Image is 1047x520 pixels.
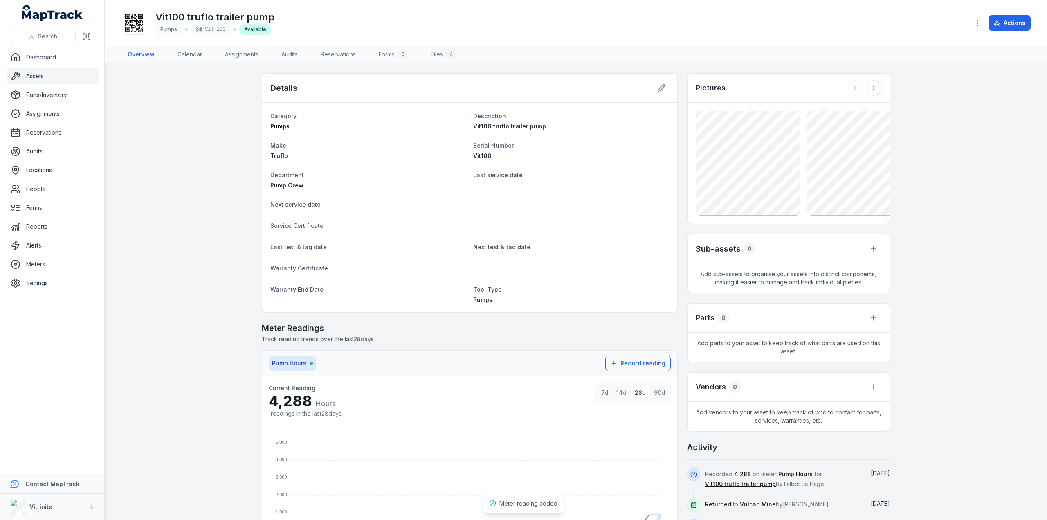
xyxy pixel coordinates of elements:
a: Overview [121,46,161,63]
a: Reports [7,218,98,235]
a: Reservations [314,46,362,63]
a: Assignments [218,46,265,63]
a: Reservations [7,124,98,141]
div: 0 [718,312,729,324]
h2: Meter Readings [262,322,678,334]
div: 0 [744,243,755,254]
a: Vulcan Mine [740,500,776,509]
span: [DATE] [871,470,890,477]
span: Add vendors to your asset to keep track of who to contact for parts, services, warranties, etc. [688,402,890,431]
span: to by [PERSON_NAME] [705,501,829,508]
span: Pump Crew [270,182,303,189]
h2: Sub-assets [696,243,741,254]
h3: Vendors [696,381,726,393]
tspan: 4,000 [276,457,287,462]
span: Add parts to your asset to keep track of what parts are used on this asset. [688,333,890,362]
span: Record reading [620,359,665,367]
span: Department [270,171,304,178]
span: Category [270,113,297,119]
span: Service Certificate [270,222,324,229]
span: Next service date [270,201,321,208]
div: VIT-133 [191,24,230,35]
span: 4,288 [734,470,751,477]
div: 1 readings in the last 28 days [269,410,342,418]
span: Pumps [270,123,290,130]
span: Pump Hours [272,359,306,367]
a: Assets [7,68,98,84]
a: Parts/Inventory [7,87,98,103]
a: Alerts [7,237,98,254]
tspan: 2,000 [276,492,287,497]
span: Serial Number [473,142,514,149]
a: Settings [7,275,98,291]
a: Returned [705,500,731,509]
span: Vit100 [473,152,492,159]
span: Vit100 truflo trailer pump [473,123,546,130]
button: 7d [598,385,611,400]
span: Current Reading [269,385,315,392]
a: Audits [7,143,98,160]
span: Description [473,113,506,119]
span: Warranty Certificate [270,265,328,272]
span: Next test & tag date [473,243,530,250]
span: Meter reading added [499,500,557,507]
a: Pump Hours [778,470,813,478]
a: Files4 [424,46,463,63]
span: Add sub-assets to organise your assets into distinct components, making it easier to manage and t... [688,263,890,293]
a: Assignments [7,106,98,122]
a: Forms0 [372,46,414,63]
span: Warranty End Date [270,286,324,293]
span: Search [38,32,57,41]
span: Hours [315,399,336,408]
a: Forms [7,200,98,216]
button: Pump Hours [269,356,316,371]
div: 0 [729,381,741,393]
a: Locations [7,162,98,178]
span: Last test & tag date [270,243,327,250]
button: 90d [651,385,668,400]
h3: Pictures [696,82,726,94]
a: People [7,181,98,197]
button: 28d [631,385,649,400]
span: Tool Type [473,286,502,293]
button: 14d [613,385,630,400]
span: [DATE] [871,500,890,507]
tspan: 3,000 [276,475,287,479]
time: 03/10/2025, 9:11:41 am [871,500,890,507]
button: Record reading [605,356,671,371]
button: Actions [989,15,1031,31]
span: Recorded on meter for by Talbot Le Page [705,470,824,487]
time: 07/10/2025, 1:44:53 pm [871,470,890,477]
a: Audits [275,46,304,63]
tspan: 1,000 [276,509,287,514]
tspan: 5,000 [276,440,287,445]
span: Pumps [473,296,492,303]
strong: Contact MapTrack [25,480,79,487]
a: Dashboard [7,49,98,65]
span: Track reading trends over the last 28 days [262,335,374,342]
a: MapTrack [22,5,83,21]
div: 0 [398,50,408,59]
h2: Activity [687,441,717,453]
a: Meters [7,256,98,272]
button: Search [10,29,76,44]
span: Last service date [473,171,523,178]
h3: Parts [696,312,714,324]
span: Truflo [270,152,288,159]
span: Make [270,142,286,149]
div: 4 [446,50,456,59]
strong: Vitrinite [29,503,52,510]
a: Calendar [171,46,209,63]
a: Vit100 truflo trailer pump [705,480,776,488]
h2: Details [270,82,297,94]
span: Pumps [160,26,177,32]
h1: Vit100 truflo trailer pump [155,11,274,24]
div: 4,288 [269,393,342,410]
div: Available [239,24,271,35]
